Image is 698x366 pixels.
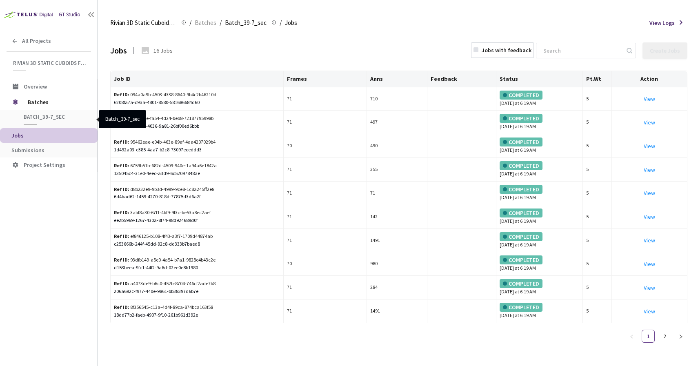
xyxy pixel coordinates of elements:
button: left [625,330,638,343]
a: 2 [658,330,671,342]
b: Ref ID: [114,209,129,215]
span: right [678,334,683,339]
div: 3abf8a30-67f1-4bf9-9f3c-be53a8ec2aef [114,209,218,217]
div: [DATE] at 6:19 AM [500,138,579,154]
li: 2 [658,330,671,343]
b: Ref ID: [114,162,129,169]
th: Pt.Wt [583,71,612,87]
td: 71 [284,182,367,205]
td: 284 [367,276,427,299]
button: right [674,330,687,343]
td: 71 [284,205,367,229]
a: View [644,166,655,173]
div: Jobs with feedback [482,46,531,55]
td: 71 [284,299,367,323]
td: 71 [284,276,367,299]
div: 8f356545-c13a-4d4f-89ca-874bca163f58 [114,304,218,311]
td: 710 [367,87,427,111]
td: 5 [583,252,612,276]
b: Ref ID: [114,233,129,239]
span: Rivian 3D Static Cuboids fixed[2024-25] [13,60,86,67]
td: 5 [583,111,612,134]
td: 71 [367,182,427,205]
li: 1 [642,330,655,343]
td: 71 [284,111,367,134]
div: ef846125-b108-4f43-a3f7-1709d44874ab [114,233,218,240]
div: 6d4bad62-1459-4270-818d-77875d3d6a2f [114,193,280,201]
b: Ref ID: [114,115,129,121]
span: Submissions [11,146,44,154]
span: Batch_39-7_sec [225,18,267,28]
div: [DATE] at 6:19 AM [500,279,579,296]
a: 1 [642,330,654,342]
div: [DATE] at 6:19 AM [500,91,579,107]
a: View [644,95,655,102]
div: 6208fa7a-c9aa-4801-8580-581686684d60 [114,99,280,106]
div: 094a0a9b-4503-4338-8640-9b4c2b46210d [114,91,218,99]
td: 490 [367,134,427,158]
span: Overview [24,83,47,90]
li: Previous Page [625,330,638,343]
b: Ref ID: [114,304,129,310]
div: Jobs [110,44,127,57]
b: Ref ID: [114,257,129,263]
b: Ref ID: [114,139,129,145]
td: 5 [583,205,612,229]
span: Jobs [11,132,24,139]
li: / [220,18,222,28]
div: 2701eaed-9123-4036-9a81-26bf00ed6bbb [114,122,280,130]
div: COMPLETED [500,303,542,312]
div: COMPLETED [500,161,542,170]
div: 1d492a03-e385-4aa7-b2c8-73097eceddd3 [114,146,280,154]
div: [DATE] at 6:19 AM [500,209,579,225]
input: Search [538,43,625,58]
td: 142 [367,205,427,229]
div: COMPLETED [500,185,542,194]
td: 980 [367,252,427,276]
span: View Logs [649,18,675,27]
th: Status [496,71,583,87]
a: View [644,237,655,244]
span: Project Settings [24,161,65,169]
span: All Projects [22,38,51,44]
td: 70 [284,252,367,276]
li: Next Page [674,330,687,343]
span: Batch_39-7_sec [24,113,84,120]
li: / [189,18,191,28]
td: 497 [367,111,427,134]
a: View [644,284,655,291]
div: [DATE] at 6:19 AM [500,114,579,131]
div: d153beea-9fc1-44f2-9a6d-02ee0e8b1980 [114,264,280,272]
div: COMPLETED [500,255,542,264]
div: c29eef4e-fa54-4d24-beb8-72187795998b [114,115,218,122]
td: 5 [583,276,612,299]
div: c253666b-244f-45dd-92c8-dd333b7baed8 [114,240,280,248]
td: 5 [583,87,612,111]
td: 1491 [367,229,427,253]
th: Job ID [111,71,284,87]
th: Anns [367,71,427,87]
div: d8b232e9-9b3d-4999-9ce8-1c8a245ff2e8 [114,186,218,193]
a: View [644,189,655,197]
div: COMPLETED [500,209,542,217]
span: Batches [28,94,84,110]
b: Ref ID: [114,91,129,98]
div: 206a692c-f977-440e-9861-bb38397d6b7e [114,288,280,295]
li: / [280,18,282,28]
div: 135045c4-31e0-4eec-a3d9-6c52097848ae [114,170,280,177]
div: COMPLETED [500,279,542,288]
td: 71 [284,229,367,253]
b: Ref ID: [114,186,129,192]
span: Batches [195,18,216,28]
td: 5 [583,299,612,323]
th: Frames [284,71,367,87]
div: [DATE] at 6:19 AM [500,185,579,202]
a: View [644,213,655,220]
td: 71 [284,87,367,111]
div: Create Jobs [650,47,680,54]
div: COMPLETED [500,91,542,100]
span: left [629,334,634,339]
a: View [644,119,655,126]
div: 16 Jobs [153,46,173,55]
a: View [644,260,655,268]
